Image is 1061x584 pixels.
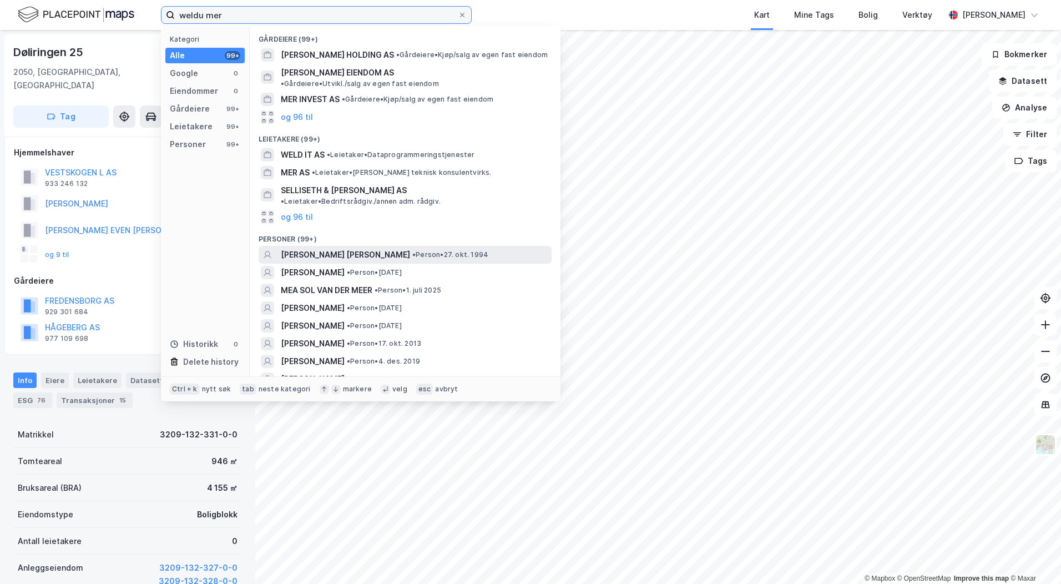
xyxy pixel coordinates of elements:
[897,575,951,582] a: OpenStreetMap
[14,146,241,159] div: Hjemmelshaver
[18,5,134,24] img: logo.f888ab2527a4732fd821a326f86c7f29.svg
[902,8,932,22] div: Verktøy
[312,168,315,177] span: •
[347,304,350,312] span: •
[281,337,345,350] span: [PERSON_NAME]
[347,339,421,348] span: Person • 17. okt. 2013
[18,481,82,495] div: Bruksareal (BRA)
[13,105,109,128] button: Tag
[347,268,402,277] span: Person • [DATE]
[231,340,240,349] div: 0
[992,97,1057,119] button: Analyse
[281,248,410,261] span: [PERSON_NAME] [PERSON_NAME]
[170,102,210,115] div: Gårdeiere
[18,428,54,441] div: Matrikkel
[13,66,176,92] div: 2050, [GEOGRAPHIC_DATA], [GEOGRAPHIC_DATA]
[794,8,834,22] div: Mine Tags
[1006,531,1061,584] iframe: Chat Widget
[435,385,458,394] div: avbryt
[281,301,345,315] span: [PERSON_NAME]
[211,455,238,468] div: 946 ㎡
[347,357,350,365] span: •
[347,321,350,330] span: •
[396,51,548,59] span: Gårdeiere • Kjøp/salg av egen fast eiendom
[858,8,878,22] div: Bolig
[1035,434,1056,455] img: Z
[1006,531,1061,584] div: Kontrollprogram for chat
[170,338,218,351] div: Historikk
[312,168,492,177] span: Leietaker • [PERSON_NAME] teknisk konsulentvirks.
[259,385,311,394] div: neste kategori
[225,140,240,149] div: 99+
[13,392,52,408] div: ESG
[281,319,345,333] span: [PERSON_NAME]
[342,95,345,103] span: •
[754,8,770,22] div: Kart
[41,372,69,388] div: Eiere
[347,375,350,383] span: •
[250,126,560,146] div: Leietakere (99+)
[281,48,394,62] span: [PERSON_NAME] HOLDING AS
[45,179,88,188] div: 933 246 132
[159,561,238,575] button: 3209-132-327-0-0
[232,535,238,548] div: 0
[1003,123,1057,145] button: Filter
[240,384,256,395] div: tab
[18,561,83,575] div: Anleggseiendom
[170,138,206,151] div: Personer
[18,455,62,468] div: Tomteareal
[347,375,402,384] span: Person • [DATE]
[231,87,240,95] div: 0
[954,575,1009,582] a: Improve this map
[170,49,185,62] div: Alle
[281,355,345,368] span: [PERSON_NAME]
[982,43,1057,66] button: Bokmerker
[281,110,313,124] button: og 96 til
[225,122,240,131] div: 99+
[962,8,1025,22] div: [PERSON_NAME]
[865,575,895,582] a: Mapbox
[1005,150,1057,172] button: Tags
[117,395,128,406] div: 15
[175,7,458,23] input: Søk på adresse, matrikkel, gårdeiere, leietakere eller personer
[250,26,560,46] div: Gårdeiere (99+)
[281,66,394,79] span: [PERSON_NAME] EIENDOM AS
[412,250,488,259] span: Person • 27. okt. 1994
[170,384,200,395] div: Ctrl + k
[281,79,439,88] span: Gårdeiere • Utvikl./salg av egen fast eiendom
[35,395,48,406] div: 76
[14,274,241,288] div: Gårdeiere
[347,268,350,276] span: •
[281,284,372,297] span: MEA SOL VAN DER MEER
[207,481,238,495] div: 4 155 ㎡
[375,286,378,294] span: •
[347,339,350,348] span: •
[45,308,88,316] div: 929 301 684
[13,43,85,61] div: Døliringen 25
[45,334,88,343] div: 977 109 698
[225,104,240,113] div: 99+
[347,304,402,313] span: Person • [DATE]
[281,184,407,197] span: SELLISETH & [PERSON_NAME] AS
[281,197,441,206] span: Leietaker • Bedriftsrådgiv./annen adm. rådgiv.
[412,250,416,259] span: •
[281,93,340,106] span: MER INVEST AS
[250,226,560,246] div: Personer (99+)
[343,385,372,394] div: markere
[202,385,231,394] div: nytt søk
[392,385,407,394] div: velg
[13,372,37,388] div: Info
[327,150,475,159] span: Leietaker • Dataprogrammeringstjenester
[396,51,400,59] span: •
[197,508,238,521] div: Boligblokk
[231,69,240,78] div: 0
[347,321,402,330] span: Person • [DATE]
[18,508,73,521] div: Eiendomstype
[170,120,213,133] div: Leietakere
[170,84,218,98] div: Eiendommer
[281,266,345,279] span: [PERSON_NAME]
[989,70,1057,92] button: Datasett
[281,148,325,162] span: WELD IT AS
[281,79,284,88] span: •
[160,428,238,441] div: 3209-132-331-0-0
